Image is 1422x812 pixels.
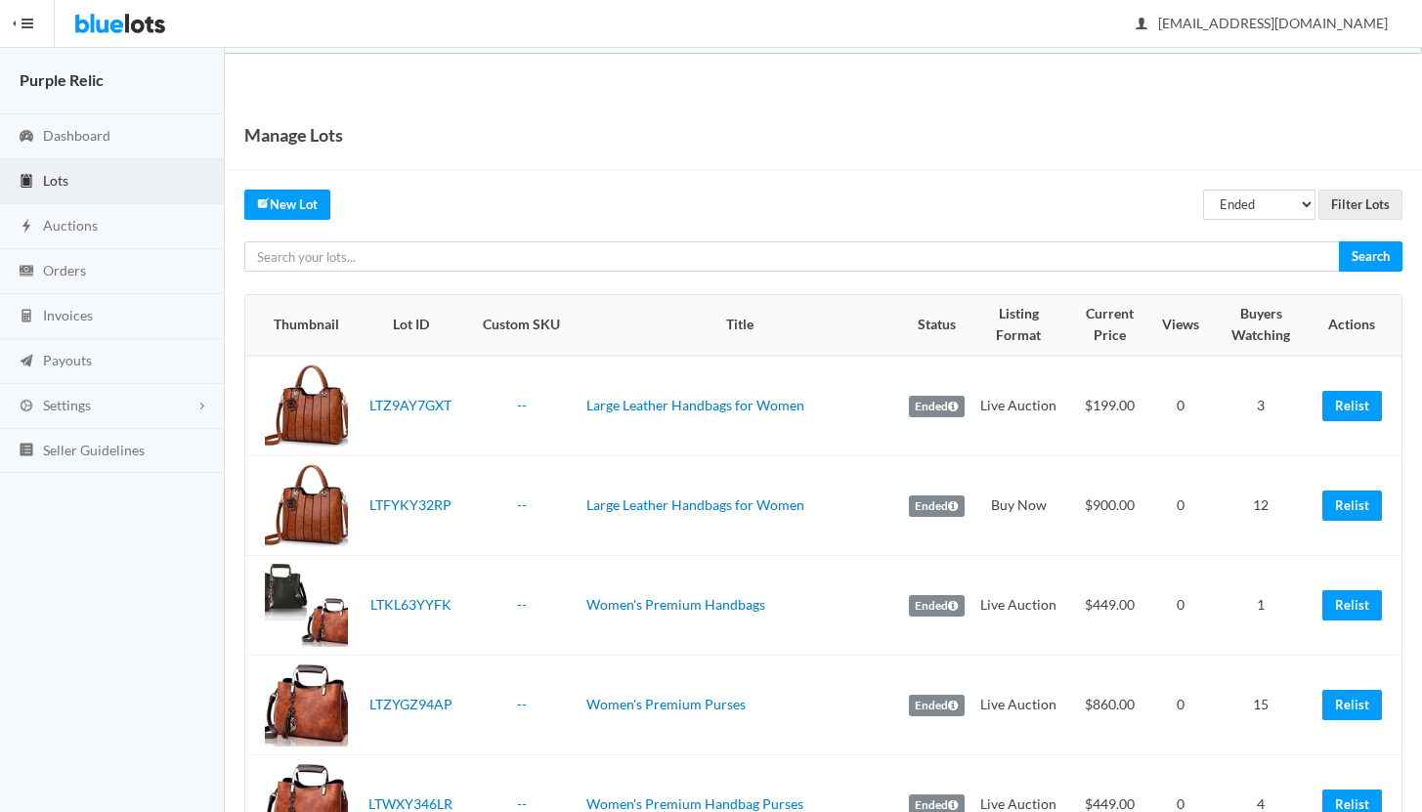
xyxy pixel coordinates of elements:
td: 0 [1154,356,1207,456]
span: Invoices [43,307,93,323]
a: Women's Premium Purses [586,696,746,712]
a: Large Leather Handbags for Women [586,496,804,513]
ion-icon: speedometer [17,128,36,147]
a: -- [517,696,527,712]
th: Buyers Watching [1207,295,1314,356]
td: 12 [1207,456,1314,556]
ion-icon: list box [17,442,36,460]
a: LTZ9AY7GXT [369,397,452,413]
td: 0 [1154,556,1207,656]
td: $199.00 [1065,356,1155,456]
ion-icon: paper plane [17,353,36,371]
a: LTZYGZ94AP [369,696,452,712]
th: Views [1154,295,1207,356]
span: Settings [43,397,91,413]
td: 0 [1154,456,1207,556]
td: $449.00 [1065,556,1155,656]
th: Title [579,295,901,356]
a: Relist [1322,590,1382,620]
a: LTFYKY32RP [369,496,452,513]
a: Relist [1322,391,1382,421]
span: Auctions [43,217,98,234]
ion-icon: cog [17,398,36,416]
a: -- [517,496,527,513]
td: 0 [1154,656,1207,755]
label: Ended [909,695,965,716]
span: Dashboard [43,127,110,144]
td: 3 [1207,356,1314,456]
td: 15 [1207,656,1314,755]
td: $860.00 [1065,656,1155,755]
ion-icon: person [1132,16,1151,34]
ion-icon: create [257,196,270,209]
ion-icon: cash [17,263,36,281]
a: createNew Lot [244,190,330,220]
span: Orders [43,262,86,278]
a: Relist [1322,690,1382,720]
span: Lots [43,172,68,189]
a: Relist [1322,491,1382,521]
ion-icon: flash [17,218,36,236]
a: -- [517,795,527,812]
td: 1 [1207,556,1314,656]
span: Payouts [43,352,92,368]
a: Large Leather Handbags for Women [586,397,804,413]
th: Listing Format [972,295,1065,356]
td: Live Auction [972,556,1065,656]
th: Current Price [1065,295,1155,356]
input: Search [1339,241,1402,272]
td: $900.00 [1065,456,1155,556]
h1: Manage Lots [244,120,343,150]
th: Actions [1314,295,1401,356]
span: Seller Guidelines [43,442,145,458]
td: Live Auction [972,656,1065,755]
td: Buy Now [972,456,1065,556]
th: Thumbnail [245,295,356,356]
a: -- [517,596,527,613]
a: Women's Premium Handbag Purses [586,795,803,812]
input: Search your lots... [244,241,1340,272]
a: LTWXY346LR [368,795,452,812]
th: Lot ID [356,295,465,356]
th: Status [901,295,972,356]
td: Live Auction [972,356,1065,456]
label: Ended [909,495,965,517]
span: [EMAIL_ADDRESS][DOMAIN_NAME] [1137,15,1388,31]
strong: Purple Relic [20,70,104,89]
a: Women's Premium Handbags [586,596,765,613]
ion-icon: calculator [17,308,36,326]
a: LTKL63YYFK [370,596,452,613]
th: Custom SKU [465,295,579,356]
label: Ended [909,396,965,417]
input: Filter Lots [1318,190,1402,220]
label: Ended [909,595,965,617]
a: -- [517,397,527,413]
ion-icon: clipboard [17,173,36,192]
